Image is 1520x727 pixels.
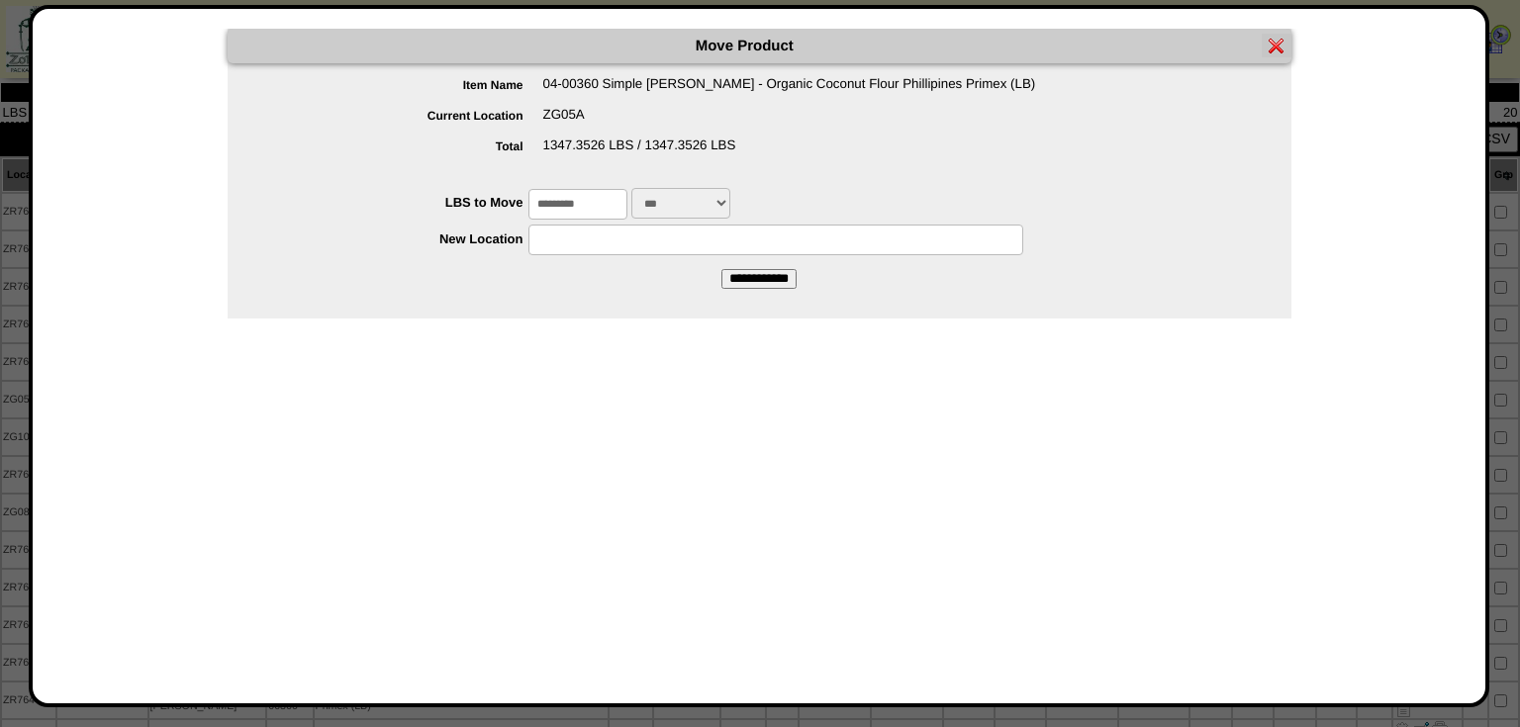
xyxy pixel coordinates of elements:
[267,231,529,246] label: New Location
[228,29,1291,63] div: Move Product
[267,78,543,92] label: Item Name
[267,137,1291,168] div: 1347.3526 LBS / 1347.3526 LBS
[267,107,1291,137] div: ZG05A
[267,109,543,123] label: Current Location
[267,195,529,210] label: LBS to Move
[267,139,543,153] label: Total
[267,76,1291,107] div: 04-00360 Simple [PERSON_NAME] - Organic Coconut Flour Phillipines Primex (LB)
[1269,38,1284,53] img: error.gif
